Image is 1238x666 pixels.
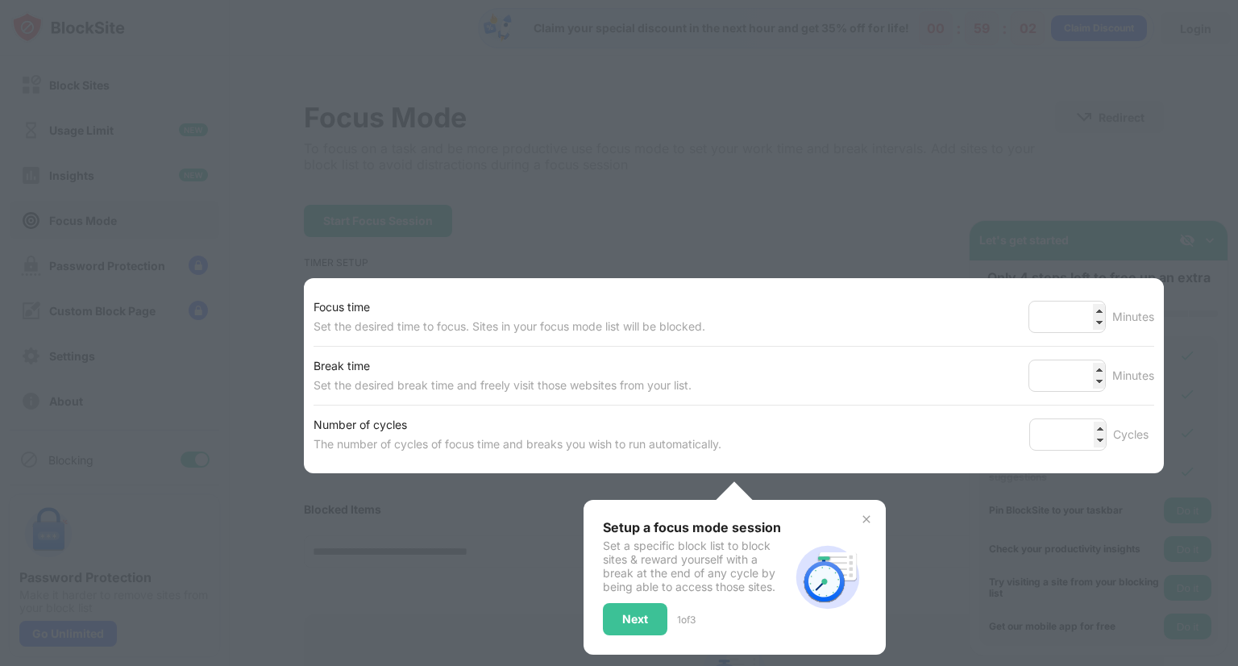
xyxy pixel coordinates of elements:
div: Set the desired break time and freely visit those websites from your list. [314,376,692,395]
div: The number of cycles of focus time and breaks you wish to run automatically. [314,435,721,454]
div: Minutes [1112,307,1154,327]
div: Focus time [314,298,705,317]
img: focus-mode-timer.svg [789,539,866,616]
div: Set the desired time to focus. Sites in your focus mode list will be blocked. [314,317,705,336]
div: Setup a focus mode session [603,519,789,535]
div: Set a specific block list to block sites & reward yourself with a break at the end of any cycle b... [603,539,789,593]
div: Number of cycles [314,415,721,435]
div: 1 of 3 [677,614,696,626]
div: Next [622,613,648,626]
div: Cycles [1113,425,1154,444]
div: Minutes [1112,366,1154,385]
div: Break time [314,356,692,376]
img: x-button.svg [860,513,873,526]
